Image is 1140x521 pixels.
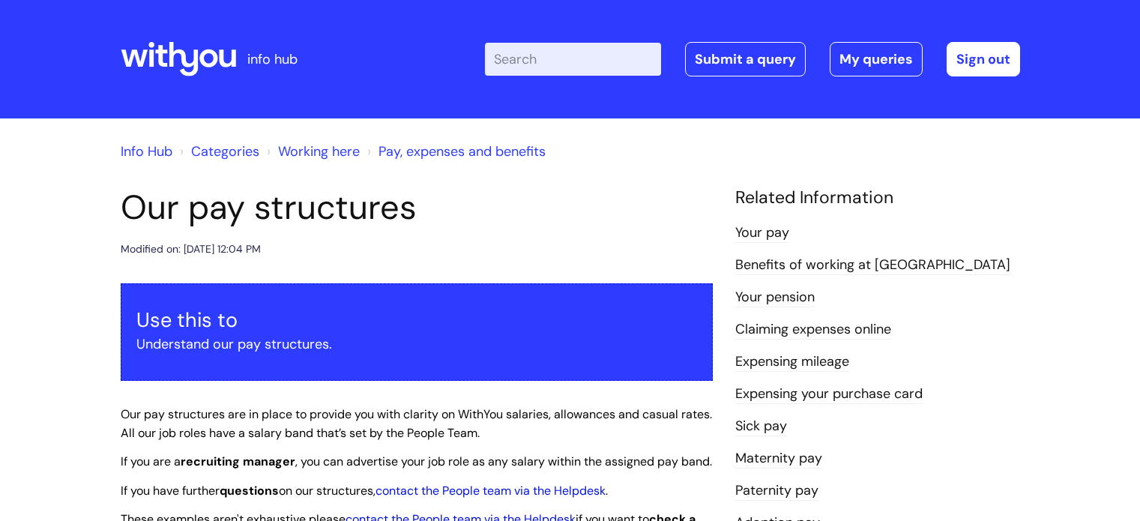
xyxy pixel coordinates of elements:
[830,42,923,76] a: My queries
[685,42,806,76] a: Submit a query
[247,47,298,71] p: info hub
[220,483,279,499] strong: questions
[136,308,697,332] h3: Use this to
[735,187,1020,208] h4: Related Information
[121,454,712,469] span: If you are a , you can advertise your job role as any salary within the assigned pay band.
[947,42,1020,76] a: Sign out
[485,43,661,76] input: Search
[121,142,172,160] a: Info Hub
[376,483,606,499] a: contact the People team via the Helpdesk
[364,139,546,163] li: Pay, expenses and benefits
[181,454,295,469] strong: recruiting manager
[121,187,713,228] h1: Our pay structures
[735,320,891,340] a: Claiming expenses online
[263,139,360,163] li: Working here
[485,42,1020,76] div: | -
[735,385,923,404] a: Expensing your purchase card
[176,139,259,163] li: Solution home
[121,406,712,441] span: Our pay structures are in place to provide you with clarity on WithYou salaries, allowances and c...
[191,142,259,160] a: Categories
[735,223,789,243] a: Your pay
[379,142,546,160] a: Pay, expenses and benefits
[136,332,697,356] p: Understand our pay structures.
[735,352,849,372] a: Expensing mileage
[278,142,360,160] a: Working here
[735,481,818,501] a: Paternity pay
[121,240,261,259] div: Modified on: [DATE] 12:04 PM
[121,483,608,499] span: If you have further on our structures, .
[735,449,822,469] a: Maternity pay
[735,256,1010,275] a: Benefits of working at [GEOGRAPHIC_DATA]
[735,288,815,307] a: Your pension
[735,417,787,436] a: Sick pay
